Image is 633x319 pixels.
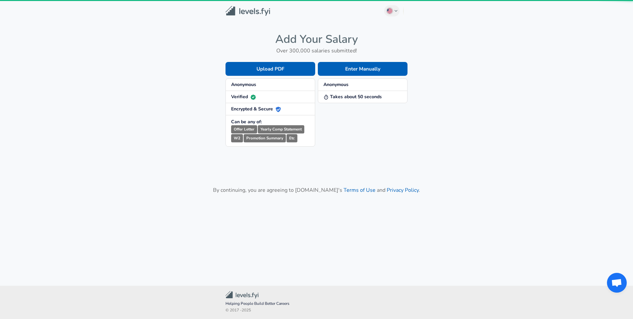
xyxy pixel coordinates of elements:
[226,46,407,55] h6: Over 300,000 salaries submitted!
[318,62,407,76] button: Enter Manually
[226,62,315,76] button: Upload PDF
[387,8,392,14] img: English (US)
[244,134,286,142] small: Promotion Summary
[231,106,281,112] strong: Encrypted & Secure
[231,125,257,133] small: Offer Letter
[226,307,407,314] span: © 2017 - 2025
[258,125,304,133] small: Yearly Comp Statement
[286,134,297,142] small: Etc
[387,187,419,194] a: Privacy Policy
[226,32,407,46] h4: Add Your Salary
[384,5,400,16] button: English (US)
[607,273,627,293] div: Open chat
[323,94,382,100] strong: Takes about 50 seconds
[231,81,256,88] strong: Anonymous
[226,291,258,299] img: Levels.fyi Community
[231,119,262,125] strong: Can be any of:
[323,81,348,88] strong: Anonymous
[231,94,256,100] strong: Verified
[226,6,270,16] img: Levels.fyi
[226,301,407,307] span: Helping People Build Better Careers
[231,134,243,142] small: W2
[344,187,376,194] a: Terms of Use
